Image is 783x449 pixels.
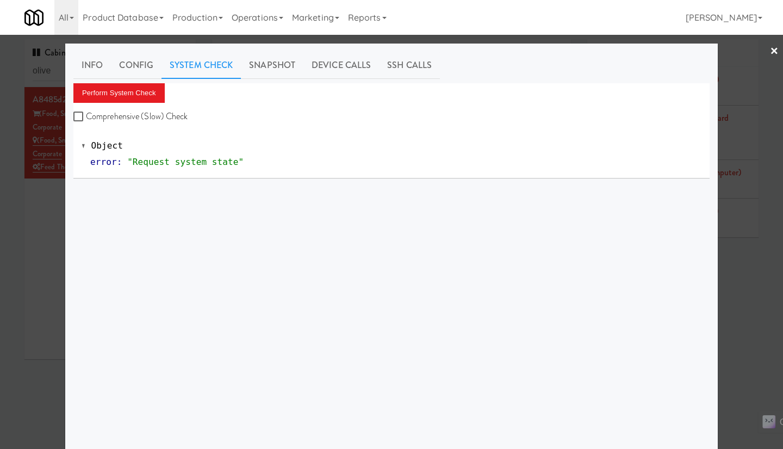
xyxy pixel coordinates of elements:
img: Micromart [24,8,43,27]
span: error [90,157,117,167]
span: "Request system state" [127,157,244,167]
a: Config [111,52,161,79]
span: : [117,157,122,167]
button: Perform System Check [73,83,165,103]
a: Snapshot [241,52,303,79]
a: Device Calls [303,52,379,79]
a: System Check [161,52,241,79]
input: Comprehensive (Slow) Check [73,113,86,121]
span: Object [91,140,123,151]
label: Comprehensive (Slow) Check [73,108,188,125]
a: Info [73,52,111,79]
a: SSH Calls [379,52,440,79]
a: × [770,35,779,69]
